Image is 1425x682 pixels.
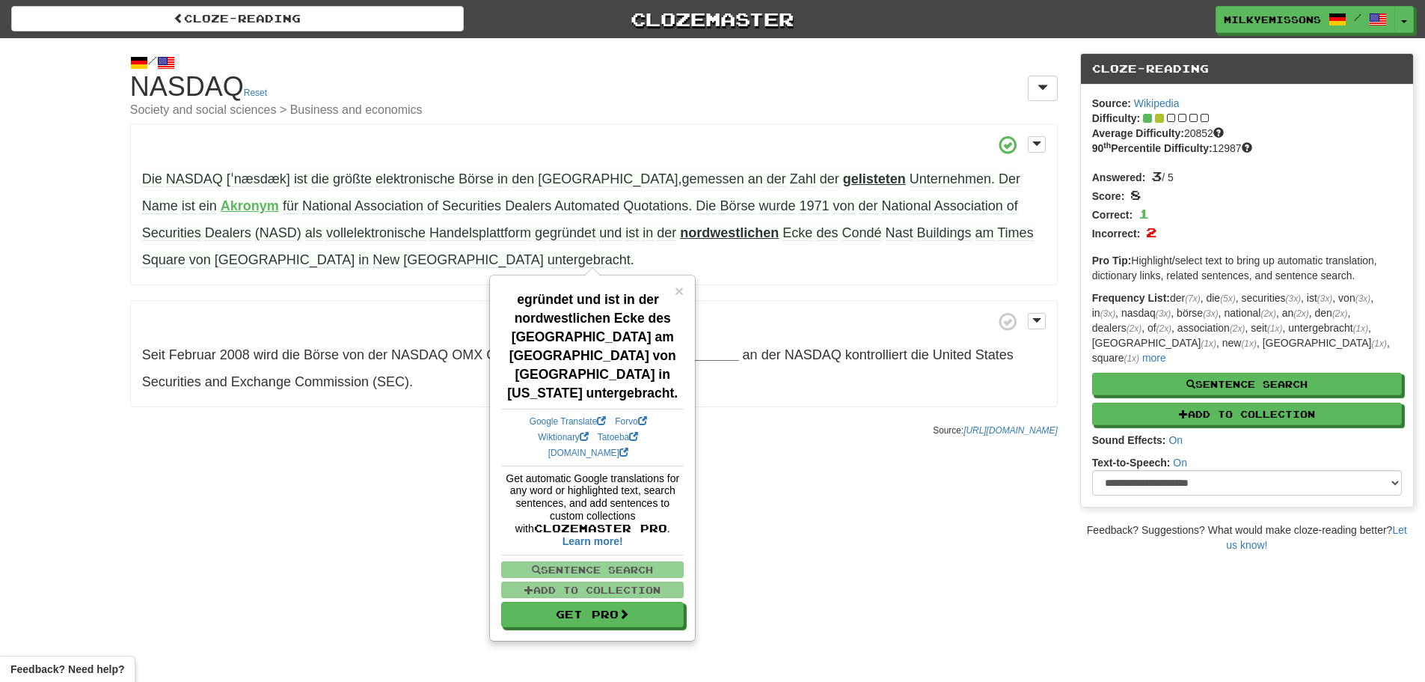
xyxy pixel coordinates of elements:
[999,171,1020,187] span: Der
[534,522,667,535] span: Clozemaster Pro
[205,225,251,241] span: Dealers
[169,347,216,362] span: Februar
[886,225,913,241] span: Nast
[1092,292,1170,304] strong: Frequency List:
[1092,373,1402,395] button: Sentence Search
[1092,190,1125,202] strong: Score:
[625,225,639,241] span: ist
[623,198,688,214] span: Quotations
[1092,255,1132,267] strong: Pro Tip:
[535,225,595,241] span: gegründet
[1092,97,1131,109] strong: Source:
[548,252,631,268] span: untergebracht
[142,198,178,214] span: Name
[1127,323,1141,334] em: (2x)
[333,171,372,187] span: größte
[975,225,994,241] span: am
[1371,338,1386,349] em: (1x)
[538,171,678,187] span: [GEOGRAPHIC_DATA]
[598,432,638,442] a: Tatoeba
[1092,126,1402,141] div: 20852
[244,88,267,98] a: Reset
[910,171,995,187] span: .
[142,347,550,362] span: ,
[255,225,301,241] span: (NASD)
[1146,224,1156,240] span: 2
[130,53,1058,72] div: /
[1355,293,1370,304] em: (3x)
[1216,6,1395,33] a: MilkyEmissons /
[1092,290,1402,365] p: der , die , securities , ist , von , in , nasdaq , börse , national , an , den , dealers , of , a...
[599,225,622,241] span: und
[231,374,291,389] span: Exchange
[501,602,684,627] a: Get Pro
[486,347,524,362] span: Group
[1134,97,1180,109] a: Wikipedia
[843,171,906,186] strong: gelisteten
[283,198,298,214] span: für
[130,104,1058,116] small: Society and social sciences > Business and economics
[963,425,1058,436] a: [URL][DOMAIN_NAME]
[1092,253,1402,283] p: Highlight/select text to bring up automatic translation, dictionary links, related sentences, and...
[833,198,855,214] span: von
[859,198,878,214] span: der
[1081,54,1413,85] div: Cloze-Reading
[1092,167,1402,186] div: / 5
[1080,523,1414,552] div: Feedback? Suggestions? What would make cloze-reading better?
[845,347,907,362] span: kontrolliert
[486,6,939,32] a: Clozemaster
[664,347,738,362] strong: __________
[911,347,929,362] span: die
[1286,293,1301,304] em: (3x)
[142,347,1014,389] span: .
[1156,308,1171,319] em: (3x)
[142,374,201,389] span: Securities
[1151,168,1162,184] span: 3
[429,225,531,241] span: Handelsplattform
[554,198,619,214] span: Automated
[563,535,623,547] strong: Learn more!
[142,225,1034,268] span: .
[11,6,464,31] a: Cloze-Reading
[1173,457,1187,469] a: On
[501,472,684,548] p: Get automatic Google translations for any word or highlighted text, search sentences, and add sen...
[497,171,508,187] span: in
[1168,434,1183,446] a: On
[373,374,409,389] span: (SEC)
[882,198,931,214] span: National
[842,225,881,241] span: Condé
[1092,457,1171,469] strong: Text-to-Speech:
[294,171,307,187] span: ist
[975,347,1014,362] span: States
[548,448,628,458] a: [DOMAIN_NAME]
[1130,186,1141,203] span: 8
[376,171,455,187] span: elektronische
[507,292,678,401] strong: egründet und ist in der nordwestlichen Ecke des [GEOGRAPHIC_DATA] am [GEOGRAPHIC_DATA] von [GEOGR...
[1124,353,1139,364] em: (1x)
[1092,127,1184,139] strong: Average Difficulty:
[538,432,589,442] a: Wiktionary
[1139,205,1149,222] span: 1
[1203,308,1218,319] em: (3x)
[1092,112,1141,124] strong: Difficulty:
[1092,403,1402,425] button: Add to Collection
[748,171,763,187] span: an
[459,171,494,187] span: Börse
[1007,198,1018,214] span: of
[1332,308,1347,319] em: (2x)
[142,171,843,187] span: ,
[358,252,369,268] span: in
[1201,338,1216,349] em: (1x)
[761,347,781,362] span: der
[816,225,838,241] span: des
[282,347,300,362] span: die
[326,225,426,241] span: vollelektronische
[343,347,364,362] span: von
[205,374,227,389] span: and
[10,662,124,677] span: Open feedback widget
[355,198,423,214] span: Association
[1293,308,1308,319] em: (2x)
[790,171,816,187] span: Zahl
[1226,524,1407,551] a: Let us know!
[427,198,438,214] span: of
